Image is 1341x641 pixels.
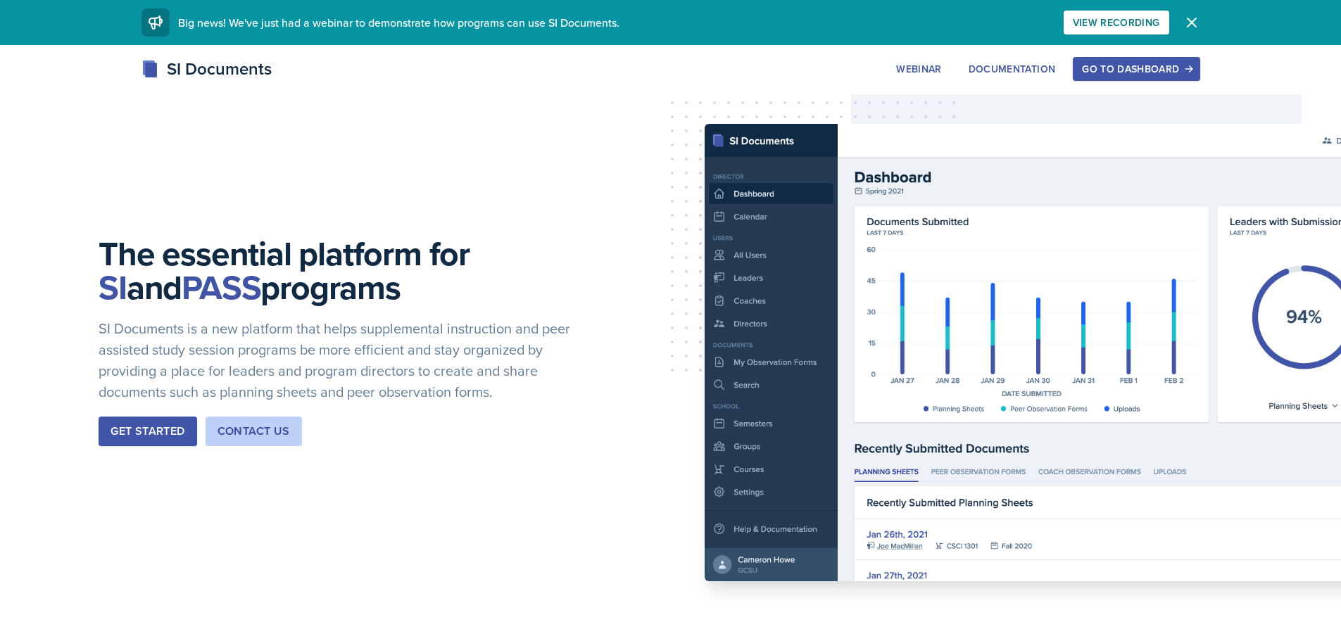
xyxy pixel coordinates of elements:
div: SI Documents [141,56,272,82]
div: View Recording [1073,17,1160,28]
button: Webinar [887,57,950,81]
button: View Recording [1064,11,1169,34]
button: Get Started [99,417,196,446]
button: Contact Us [206,417,302,446]
div: Get Started [111,423,184,440]
button: Documentation [959,57,1065,81]
div: Contact Us [218,423,290,440]
div: Documentation [969,63,1056,75]
span: Big news! We've just had a webinar to demonstrate how programs can use SI Documents. [178,15,619,30]
button: Go to Dashboard [1073,57,1200,81]
div: Go to Dashboard [1082,63,1190,75]
div: Webinar [896,63,941,75]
